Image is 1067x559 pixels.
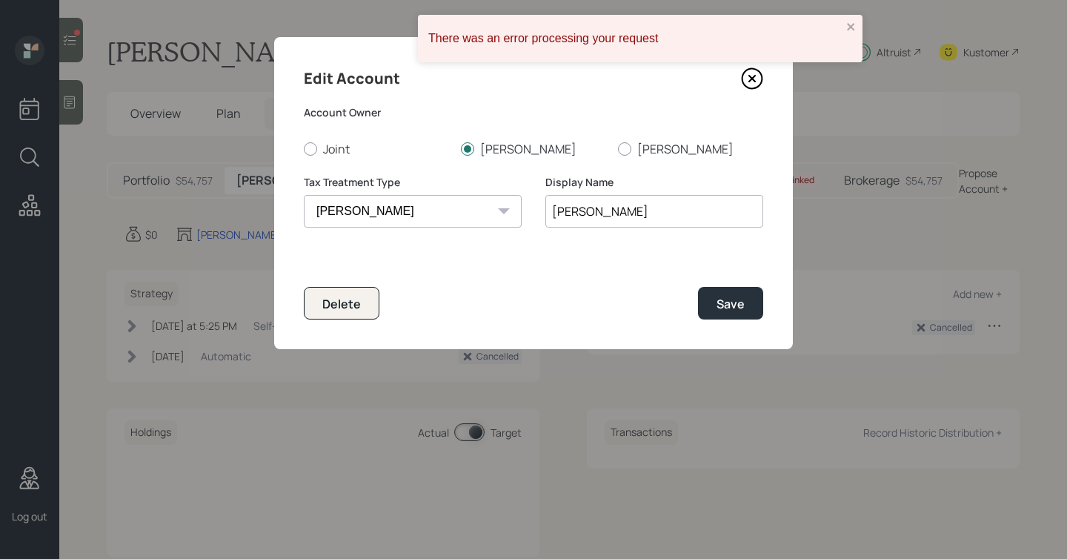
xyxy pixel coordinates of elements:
[618,141,763,157] label: [PERSON_NAME]
[322,296,361,312] div: Delete
[304,141,449,157] label: Joint
[304,287,379,319] button: Delete
[304,67,400,90] h4: Edit Account
[717,296,745,312] div: Save
[304,175,522,190] label: Tax Treatment Type
[428,32,842,45] div: There was an error processing your request
[545,175,763,190] label: Display Name
[698,287,763,319] button: Save
[846,21,857,35] button: close
[304,105,763,120] label: Account Owner
[461,141,606,157] label: [PERSON_NAME]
